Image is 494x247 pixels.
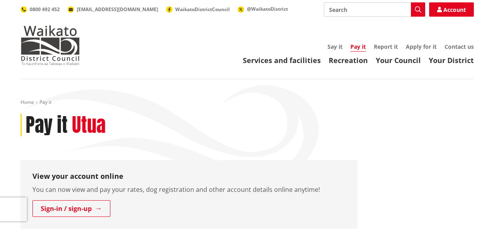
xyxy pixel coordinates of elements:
span: Pay it [40,99,51,105]
span: @WaikatoDistrict [247,6,288,12]
a: Sign-in / sign-up [32,200,110,217]
span: 0800 492 452 [30,6,60,13]
span: [EMAIL_ADDRESS][DOMAIN_NAME] [77,6,158,13]
h1: Pay it [26,114,68,137]
a: 0800 492 452 [21,6,60,13]
a: Recreation [329,56,368,65]
a: Say it [327,43,343,50]
a: Services and facilities [243,56,321,65]
nav: breadcrumb [21,99,474,106]
a: WaikatoDistrictCouncil [166,6,230,13]
a: @WaikatoDistrict [238,6,288,12]
a: Contact us [445,43,474,50]
a: Account [429,2,474,17]
a: Your District [429,56,474,65]
a: Apply for it [406,43,437,50]
img: Waikato District Council - Te Kaunihera aa Takiwaa o Waikato [21,25,80,65]
a: Report it [374,43,398,50]
p: You can now view and pay your rates, dog registration and other account details online anytime! [32,185,346,194]
input: Search input [324,2,425,17]
h2: Utua [72,114,106,137]
a: Your Council [376,56,421,65]
h3: View your account online [32,172,346,181]
a: Pay it [350,43,366,52]
a: [EMAIL_ADDRESS][DOMAIN_NAME] [68,6,158,13]
a: Home [21,99,34,105]
span: WaikatoDistrictCouncil [175,6,230,13]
